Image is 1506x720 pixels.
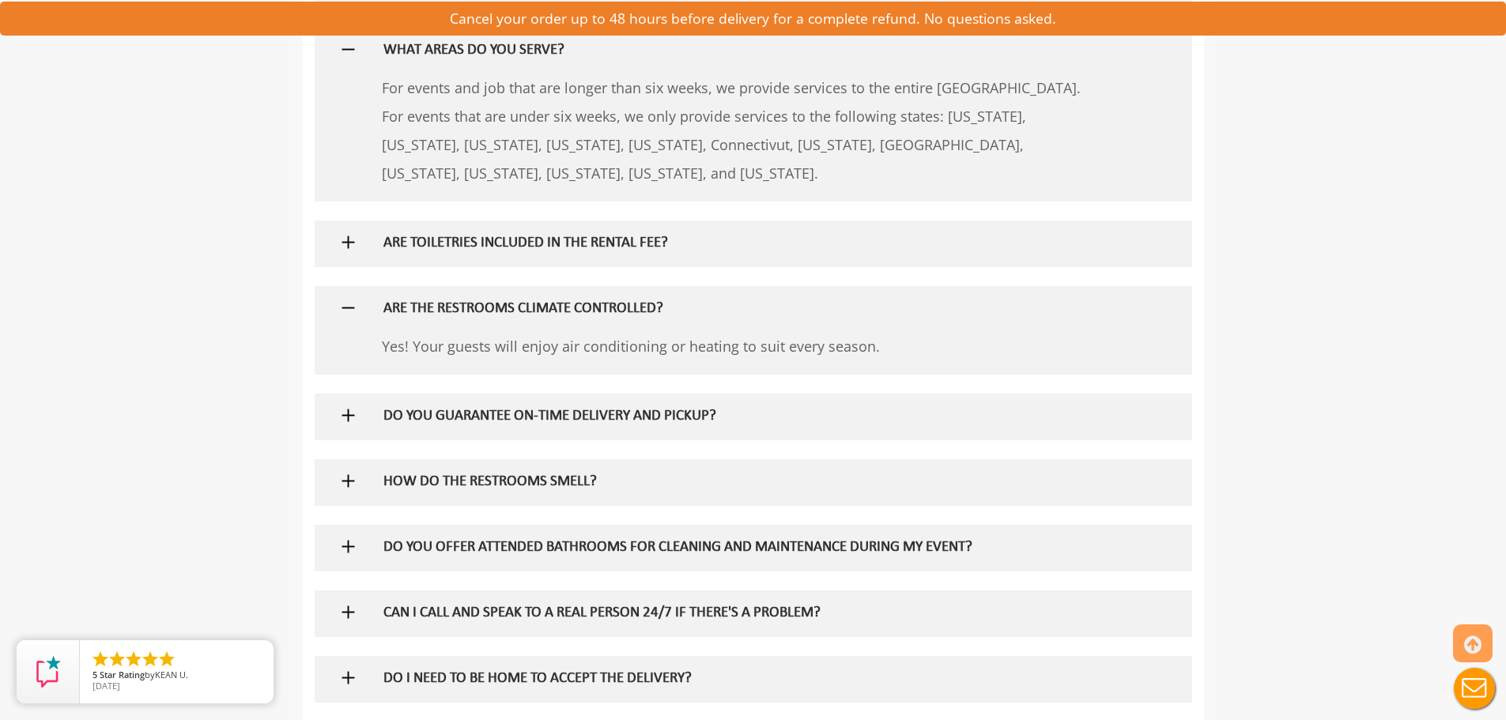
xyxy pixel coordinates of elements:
h5: ARE THE RESTROOMS CLIMATE CONTROLLED? [383,301,1071,318]
p: For events and job that are longer than six weeks, we provide services to the entire [GEOGRAPHIC_... [382,74,1097,187]
img: plus icon sign [338,298,358,318]
h5: WHAT AREAS DO YOU SERVE? [383,43,1071,59]
p: Yes! Your guests will enjoy air conditioning or heating to suit every season. [382,332,1097,360]
li:  [157,650,176,669]
li:  [91,650,110,669]
span: by [92,670,261,681]
img: plus icon sign [338,537,358,556]
h5: CAN I CALL AND SPEAK TO A REAL PERSON 24/7 IF THERE'S A PROBLEM? [383,605,1071,622]
img: plus icon sign [338,40,358,59]
h5: HOW DO THE RESTROOMS SMELL? [383,474,1071,491]
button: Live Chat [1443,657,1506,720]
span: Star Rating [100,669,145,680]
img: plus icon sign [338,602,358,622]
h5: DO YOU GUARANTEE ON-TIME DELIVERY AND PICKUP? [383,409,1071,425]
li:  [141,650,160,669]
span: KEAN U. [155,669,188,680]
li:  [108,650,126,669]
img: plus icon sign [338,471,358,491]
span: [DATE] [92,680,120,692]
img: plus icon sign [338,232,358,252]
h5: DO I NEED TO BE HOME TO ACCEPT THE DELIVERY? [383,671,1071,688]
li:  [124,650,143,669]
h5: ARE TOILETRIES INCLUDED IN THE RENTAL FEE? [383,236,1071,252]
img: plus icon sign [338,668,358,688]
img: plus icon sign [338,405,358,425]
img: Review Rating [32,656,64,688]
span: 5 [92,669,97,680]
h5: DO YOU OFFER ATTENDED BATHROOMS FOR CLEANING AND MAINTENANCE DURING MY EVENT? [383,540,1071,556]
